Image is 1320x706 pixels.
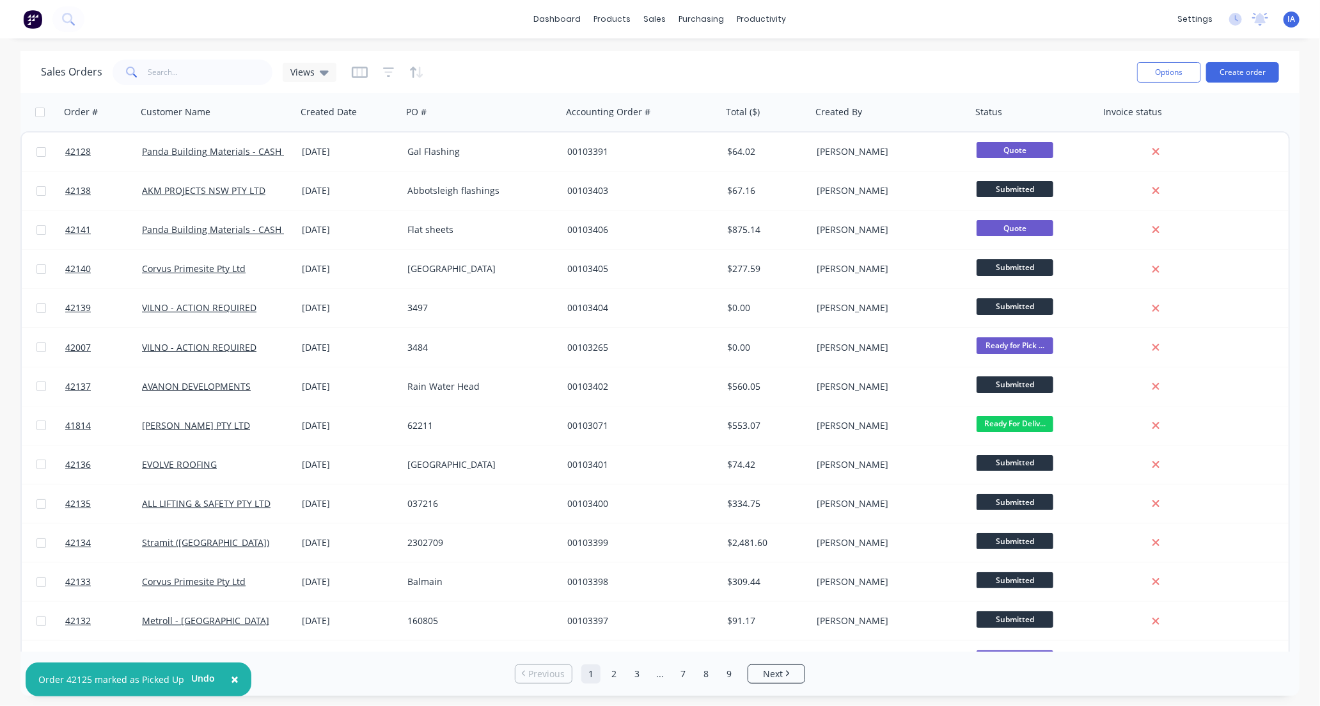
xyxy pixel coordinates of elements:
a: 42136 [65,445,142,484]
span: Submitted [977,533,1053,549]
span: Quote [977,220,1053,236]
div: [PERSON_NAME] [817,458,959,471]
span: IA [1288,13,1296,25]
div: $560.05 [727,380,803,393]
div: Customer Name [141,106,210,118]
a: 41814 [65,406,142,445]
div: 00103400 [567,497,709,510]
button: Create order [1206,62,1279,83]
div: $74.42 [727,458,803,471]
a: Page 9 [719,664,739,684]
div: $309.44 [727,575,803,588]
a: 42138 [65,172,142,210]
a: Page 1 is your current page [581,664,601,684]
div: $67.16 [727,184,803,197]
span: Submitted [977,298,1053,314]
div: 00103404 [567,301,709,314]
span: 42128 [65,145,91,158]
div: [PERSON_NAME] [817,380,959,393]
a: 42135 [65,485,142,523]
a: Next page [748,668,805,680]
div: [DATE] [302,614,397,627]
div: [PERSON_NAME] [817,223,959,236]
a: 42131 [65,641,142,679]
span: Submitted [977,376,1053,392]
button: Close [218,664,251,695]
a: 42007 [65,328,142,367]
div: Rain Water Head [407,380,549,393]
span: 42140 [65,262,91,275]
a: Jump forward [650,664,670,684]
div: 00103391 [567,145,709,158]
div: $553.07 [727,419,803,432]
div: Accounting Order # [566,106,650,118]
div: Created Date [301,106,357,118]
div: 00103265 [567,341,709,354]
span: 41814 [65,419,91,432]
div: Balmain [407,575,549,588]
a: [PERSON_NAME] PTY LTD [142,419,250,431]
div: 2302709 [407,536,549,549]
div: Abbotsleigh flashings [407,184,549,197]
a: 42134 [65,524,142,562]
span: Previous [529,668,565,680]
div: [PERSON_NAME] [817,341,959,354]
a: AKM PROJECTS NSW PTY LTD [142,184,265,197]
span: 42141 [65,223,91,236]
div: [DATE] [302,458,397,471]
span: 42132 [65,614,91,627]
div: $277.59 [727,262,803,275]
div: settings [1171,10,1219,29]
div: Order # [64,106,98,118]
div: $64.02 [727,145,803,158]
div: Created By [815,106,862,118]
div: 00103398 [567,575,709,588]
div: Total ($) [726,106,760,118]
h1: Sales Orders [41,66,102,78]
div: [DATE] [302,223,397,236]
a: Stramit ([GEOGRAPHIC_DATA]) [142,536,269,549]
button: Options [1137,62,1201,83]
a: Page 2 [604,664,624,684]
span: Ready for Pick ... [977,650,1053,666]
div: [PERSON_NAME] [817,184,959,197]
div: 00103405 [567,262,709,275]
a: Page 3 [627,664,647,684]
div: $875.14 [727,223,803,236]
button: Undo [184,669,222,688]
div: [DATE] [302,536,397,549]
span: Submitted [977,259,1053,275]
div: 00103397 [567,614,709,627]
span: 42139 [65,301,91,314]
div: 00103071 [567,419,709,432]
div: 3497 [407,301,549,314]
a: Page 8 [696,664,716,684]
div: Status [975,106,1002,118]
div: [PERSON_NAME] [817,301,959,314]
div: 160805 [407,614,549,627]
div: Gal Flashing [407,145,549,158]
span: Ready For Deliv... [977,416,1053,432]
div: productivity [731,10,793,29]
div: [PERSON_NAME] [817,419,959,432]
div: PO # [406,106,427,118]
div: Flat sheets [407,223,549,236]
a: EVOLVE ROOFING [142,458,217,470]
a: ALL LIFTING & SAFETY PTY LTD [142,497,271,509]
a: Corvus Primesite Pty Ltd [142,262,246,275]
span: 42134 [65,536,91,549]
a: 42141 [65,211,142,249]
span: Quote [977,142,1053,158]
div: [DATE] [302,419,397,432]
div: [GEOGRAPHIC_DATA] [407,458,549,471]
div: $91.17 [727,614,803,627]
div: $2,481.60 [727,536,803,549]
div: 3484 [407,341,549,354]
div: [PERSON_NAME] [817,614,959,627]
div: 00103399 [567,536,709,549]
span: 42135 [65,497,91,510]
span: Submitted [977,181,1053,197]
div: $0.00 [727,301,803,314]
div: 00103403 [567,184,709,197]
div: [DATE] [302,262,397,275]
